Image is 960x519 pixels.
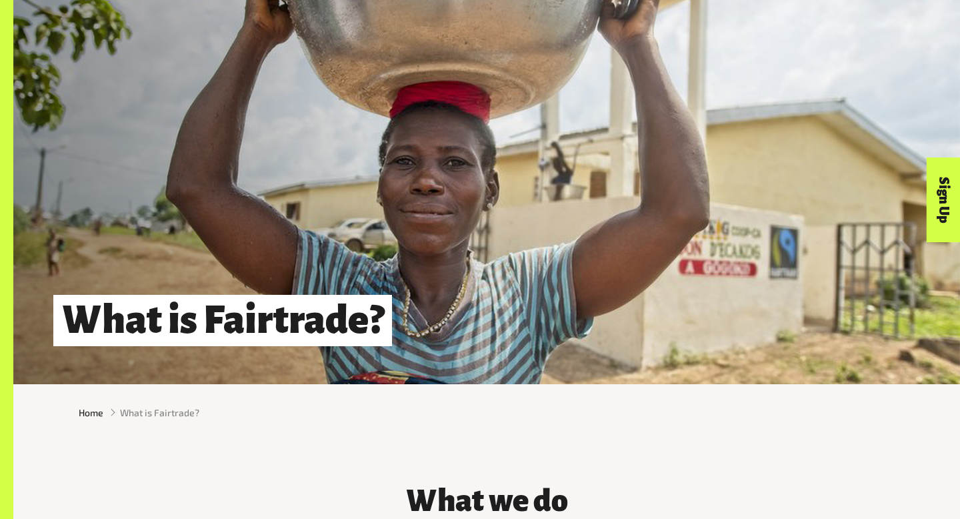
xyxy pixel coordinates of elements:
[287,484,687,518] h3: What we do
[120,406,199,420] span: What is Fairtrade?
[53,295,392,346] h1: What is Fairtrade?
[79,406,103,420] a: Home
